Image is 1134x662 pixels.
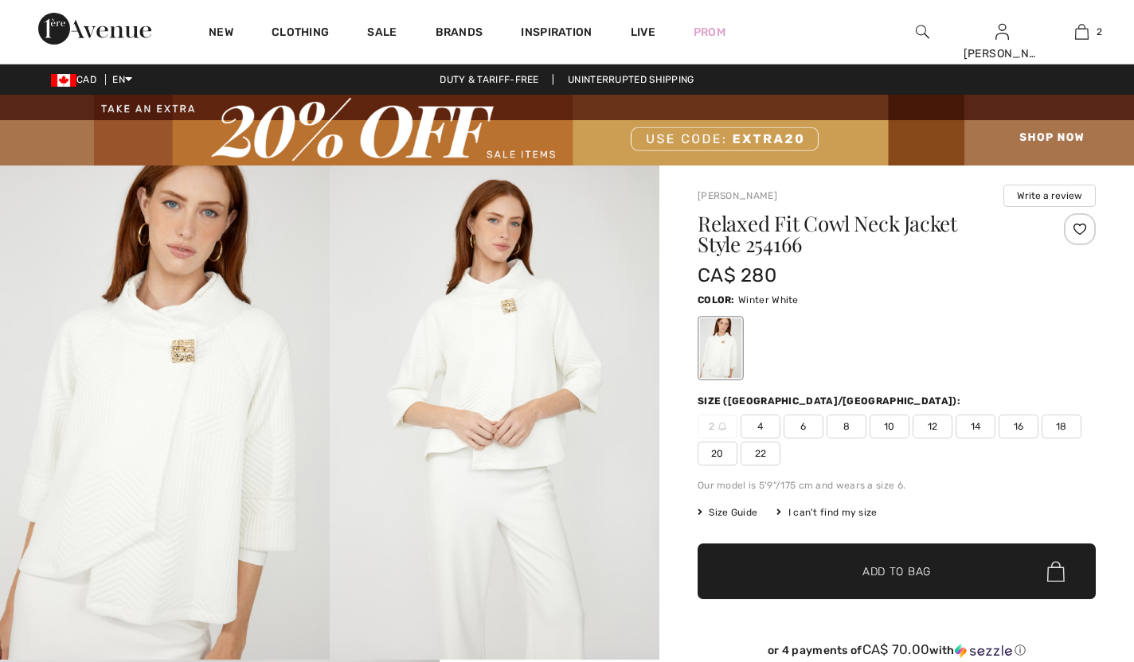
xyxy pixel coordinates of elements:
[698,415,737,438] span: 2
[1042,22,1120,41] a: 2
[112,74,132,85] span: EN
[999,415,1038,438] span: 16
[209,25,233,42] a: New
[1042,415,1081,438] span: 18
[330,165,659,660] img: Relaxed Fit Cowl Neck jacket Style 254166. 2
[738,294,799,306] span: Winter White
[995,24,1009,39] a: Sign In
[956,415,995,438] span: 14
[698,478,1096,493] div: Our model is 5'9"/175 cm and wears a size 6.
[51,74,103,85] span: CAD
[862,563,931,580] span: Add to Bag
[521,25,592,42] span: Inspiration
[870,415,909,438] span: 10
[51,74,76,87] img: Canadian Dollar
[631,24,655,41] a: Live
[698,213,1030,255] h1: Relaxed Fit Cowl Neck Jacket Style 254166
[784,415,823,438] span: 6
[700,318,741,378] div: Winter White
[964,45,1042,62] div: [PERSON_NAME]
[827,415,866,438] span: 8
[955,644,1012,658] img: Sezzle
[698,394,964,408] div: Size ([GEOGRAPHIC_DATA]/[GEOGRAPHIC_DATA]):
[1003,185,1096,207] button: Write a review
[698,294,735,306] span: Color:
[741,415,780,438] span: 4
[698,642,1096,658] div: or 4 payments of with
[698,190,777,201] a: [PERSON_NAME]
[698,264,776,286] span: CA$ 280
[1047,561,1065,582] img: Bag.svg
[698,442,737,465] span: 20
[694,24,725,41] a: Prom
[862,641,930,657] span: CA$ 70.00
[913,415,952,438] span: 12
[272,25,329,42] a: Clothing
[436,25,483,42] a: Brands
[698,543,1096,599] button: Add to Bag
[995,22,1009,41] img: My Info
[698,505,757,520] span: Size Guide
[776,505,877,520] div: I can't find my size
[1097,25,1102,39] span: 2
[1075,22,1089,41] img: My Bag
[718,423,726,430] img: ring-m.svg
[741,442,780,465] span: 22
[367,25,397,42] a: Sale
[916,22,929,41] img: search the website
[38,13,151,45] img: 1ère Avenue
